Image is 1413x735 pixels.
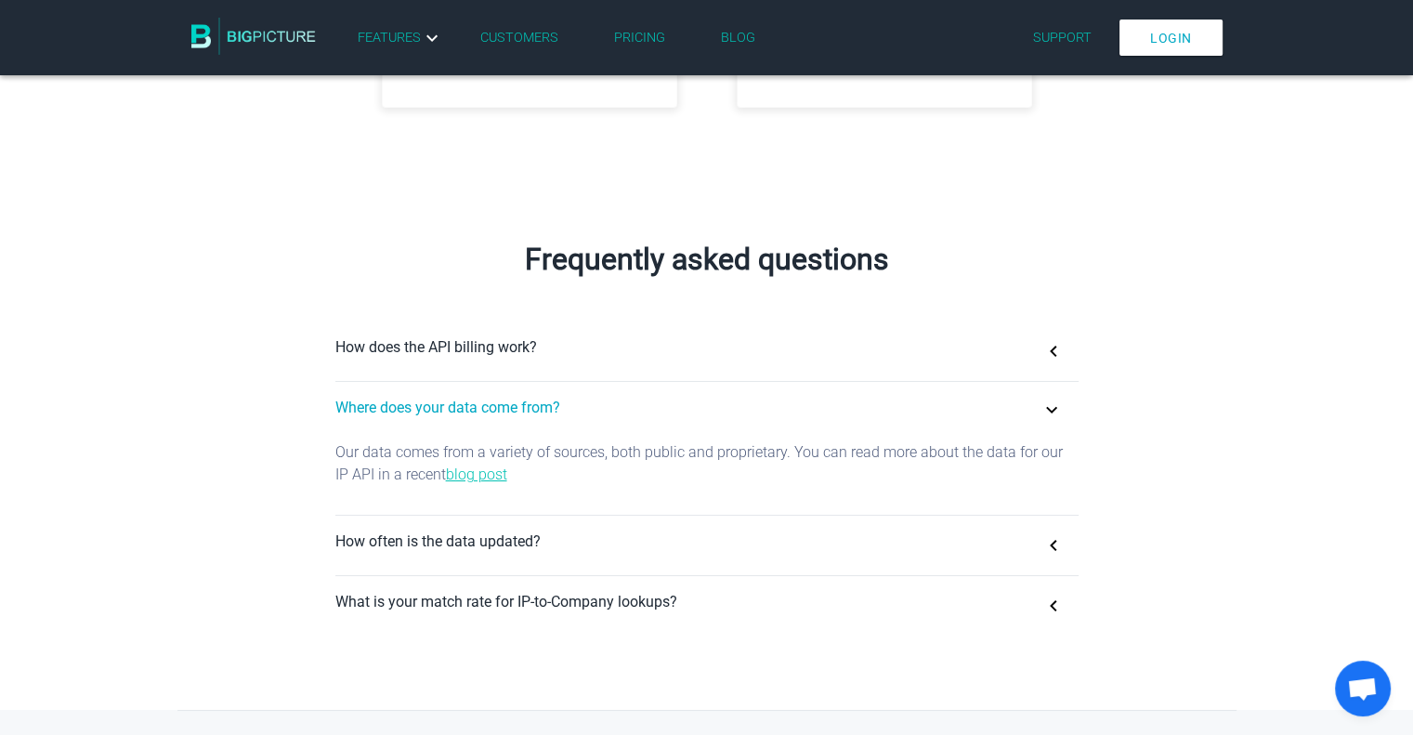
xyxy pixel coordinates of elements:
h2: Frequently asked questions [177,242,1236,277]
a: Login [1119,20,1223,56]
a: Pricing [614,30,665,46]
a: Features [358,27,443,49]
button: Where does your data come from? [335,382,1079,441]
button: How often is the data updated? [335,516,1079,575]
a: Support [1033,30,1092,46]
a: Open chat [1335,661,1391,716]
a: blog post [446,466,507,483]
a: Customers [480,30,558,46]
p: Our data comes from a variety of sources, both public and proprietary. You can read more about th... [335,441,1079,501]
img: BigPicture.io [191,18,316,55]
button: What is your match rate for IP-to-Company lookups? [335,576,1079,636]
a: Blog [721,30,755,46]
button: How does the API billing work? [335,322,1079,381]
